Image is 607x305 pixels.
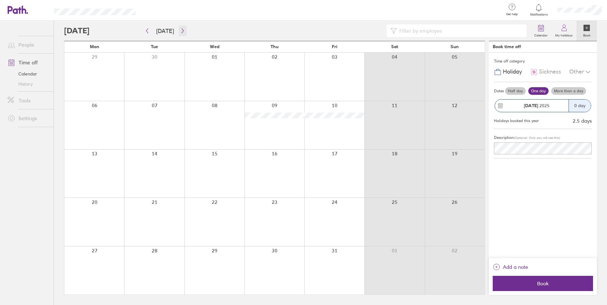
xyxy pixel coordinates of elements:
button: Book [493,276,593,291]
span: Thu [270,44,278,49]
span: Fri [332,44,337,49]
span: Notifications [529,13,549,16]
span: Get help [502,12,522,16]
label: Calendar [530,32,551,37]
strong: [DATE] [524,103,538,108]
a: Book [577,21,597,41]
a: Calendar [530,21,551,41]
a: Settings [3,112,54,125]
div: Book time off [493,44,521,49]
span: Tue [151,44,158,49]
span: Book [497,281,589,286]
span: Sat [391,44,398,49]
label: Half day [505,87,526,95]
span: Dates [494,89,504,93]
a: Calendar [3,69,54,79]
span: Sun [450,44,459,49]
label: More than a day [551,87,586,95]
input: Filter by employee [397,25,523,37]
label: Book [579,32,594,37]
span: Wed [210,44,219,49]
button: [DATE] [151,26,179,36]
span: Holiday [503,68,522,75]
span: Mon [90,44,99,49]
div: Other [569,66,592,78]
button: Add a note [493,262,528,272]
span: 2025 [524,103,550,108]
a: Time off [3,56,54,69]
a: My holidays [551,21,577,41]
button: [DATE] 20250 day [494,96,592,115]
label: My holidays [551,32,577,37]
a: Tools [3,94,54,107]
a: History [3,79,54,89]
span: Sickness [539,68,561,75]
label: One day [528,87,549,95]
div: 0 day [569,100,591,112]
a: Notifications [529,3,549,16]
div: 2.5 days [573,118,592,124]
span: Add a note [503,262,528,272]
div: Holidays booked this year [494,119,539,123]
span: Description [494,135,514,140]
a: People [3,38,54,51]
span: (Optional. Only you will see this) [514,136,560,140]
div: Time off category [494,56,592,66]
